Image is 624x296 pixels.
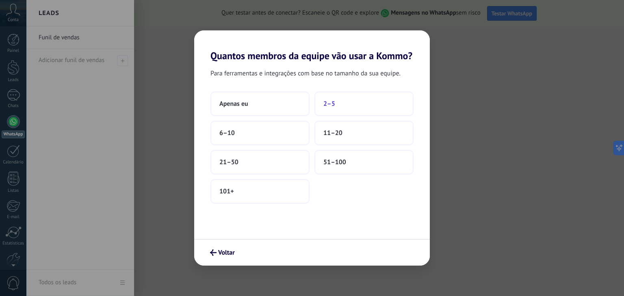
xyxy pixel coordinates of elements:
button: 11–20 [314,121,414,145]
span: Apenas eu [219,100,248,108]
span: 2–5 [323,100,335,108]
h2: Quantos membros da equipe vão usar a Kommo? [194,30,430,62]
button: 101+ [210,179,310,204]
button: Voltar [206,246,238,260]
span: 6–10 [219,129,235,137]
span: Para ferramentas e integrações com base no tamanho da sua equipe. [210,68,401,79]
button: 51–100 [314,150,414,174]
span: 11–20 [323,129,342,137]
span: 101+ [219,187,234,195]
button: 21–50 [210,150,310,174]
button: 6–10 [210,121,310,145]
span: 21–50 [219,158,238,166]
button: Apenas eu [210,92,310,116]
button: 2–5 [314,92,414,116]
span: 51–100 [323,158,346,166]
span: Voltar [218,250,235,255]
